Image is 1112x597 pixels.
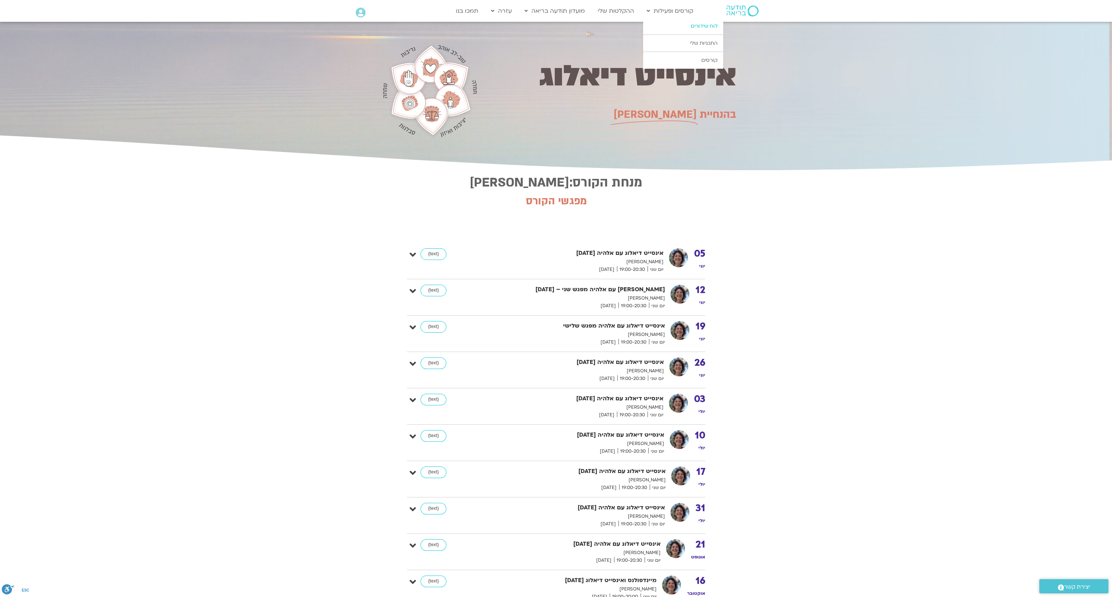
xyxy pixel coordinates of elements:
span: יום שני [648,448,664,455]
span: אוקטובר [687,590,705,596]
span: יום שני [649,302,665,310]
span: יולי [698,445,705,451]
a: קורסים ופעילות [643,4,697,18]
span: [DATE] [597,411,617,419]
span: 19:00-20:30 [617,266,647,273]
p: [PERSON_NAME] [486,549,661,557]
a: {text} [421,285,446,296]
a: עזרה [487,4,515,18]
strong: 19 [696,321,705,332]
span: יולי [698,518,705,524]
span: יולי [698,481,705,487]
strong: 16 [687,576,705,586]
span: בהנחיית [700,107,736,121]
span: יוני [699,300,705,305]
span: [DATE] [597,375,617,382]
strong: 03 [694,394,705,405]
p: [PERSON_NAME] [489,404,663,411]
a: {text} [421,357,446,369]
span: [DATE] [594,557,614,564]
a: תמכו בנו [452,4,482,18]
a: קורסים [643,52,723,69]
span: 19:00-20:30 [619,484,650,492]
span: יולי [698,409,705,414]
a: מועדון תודעה בריאה [521,4,589,18]
strong: אינסייט דיאלוג עם אלהיה מפגש שלישי [490,321,665,331]
span: 19:00-20:30 [618,448,648,455]
strong: 05 [694,248,705,259]
span: יוני [699,336,705,342]
span: 19:00-20:30 [614,557,645,564]
a: התכניות שלי [643,35,723,52]
span: יום שני [649,338,665,346]
span: יום שני [648,375,664,382]
span: [DATE] [597,266,617,273]
a: {text} [421,466,446,478]
span: יום שני [649,520,665,528]
p: [PERSON_NAME] [482,585,657,593]
a: {text} [421,576,446,587]
span: [DATE] [599,484,619,492]
a: ההקלטות שלי [594,4,638,18]
span: [DATE] [597,448,618,455]
h1: אינסייט דיאלוג [484,63,736,90]
img: תודעה בריאה [726,5,758,16]
strong: [PERSON_NAME] עם אלהיה מפגש שני – [DATE] [490,285,665,295]
strong: מיינדפולנס ואינסייט דיאלוג [DATE] [482,576,657,585]
a: לוח שידורים [643,18,723,35]
span: 19:00-20:30 [618,338,649,346]
span: 19:00-20:30 [617,375,648,382]
h1: מפגשי הקורס [403,196,709,206]
span: [DATE] [598,302,618,310]
strong: 10 [695,430,705,441]
span: 19:00-20:30 [618,520,649,528]
h3: מנחת הקורס:[PERSON_NAME] [422,176,691,189]
strong: אינסייט דיאלוג עם אלהיה [DATE] [491,466,666,476]
a: {text} [421,430,446,442]
a: {text} [421,321,446,333]
p: [PERSON_NAME] [490,331,665,338]
p: [PERSON_NAME] [489,367,664,375]
a: {text} [421,394,446,405]
p: [PERSON_NAME] [490,513,665,520]
span: יום שני [650,484,666,492]
a: יצירת קשר [1039,579,1108,593]
strong: אינסייט דיאלוג עם אלהיה [DATE] [490,430,664,440]
strong: אינסייט דיאלוג עם אלהיה [DATE] [490,503,665,513]
strong: אינסייט דיאלוג עם אלהיה [DATE] [486,539,661,549]
strong: אינסייט דיאלוג עם אלהיה [DATE] [489,248,663,258]
strong: אינסייט דיאלוג עם אלהיה [DATE] [489,357,664,367]
p: [PERSON_NAME] [491,476,666,484]
span: 19:00-20:30 [618,302,649,310]
span: יום שני [647,266,663,273]
a: {text} [421,248,446,260]
span: יום שני [645,557,661,564]
span: [DATE] [598,338,618,346]
strong: אינסייט דיאלוג עם אלהיה [DATE] [489,394,663,404]
strong: 31 [696,503,705,514]
span: 19:00-20:30 [617,411,647,419]
span: יוני [699,372,705,378]
strong: 12 [696,285,705,296]
span: יצירת קשר [1064,582,1090,592]
strong: 26 [694,357,705,368]
a: {text} [421,503,446,514]
strong: 21 [691,539,705,550]
span: יום שני [647,411,663,419]
a: {text} [421,539,446,551]
p: [PERSON_NAME] [490,440,664,448]
span: יוני [699,263,705,269]
p: [PERSON_NAME] [489,258,663,266]
span: [DATE] [598,520,618,528]
strong: 17 [696,466,705,477]
p: [PERSON_NAME] [490,295,665,302]
span: אוגוסט [691,554,705,560]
